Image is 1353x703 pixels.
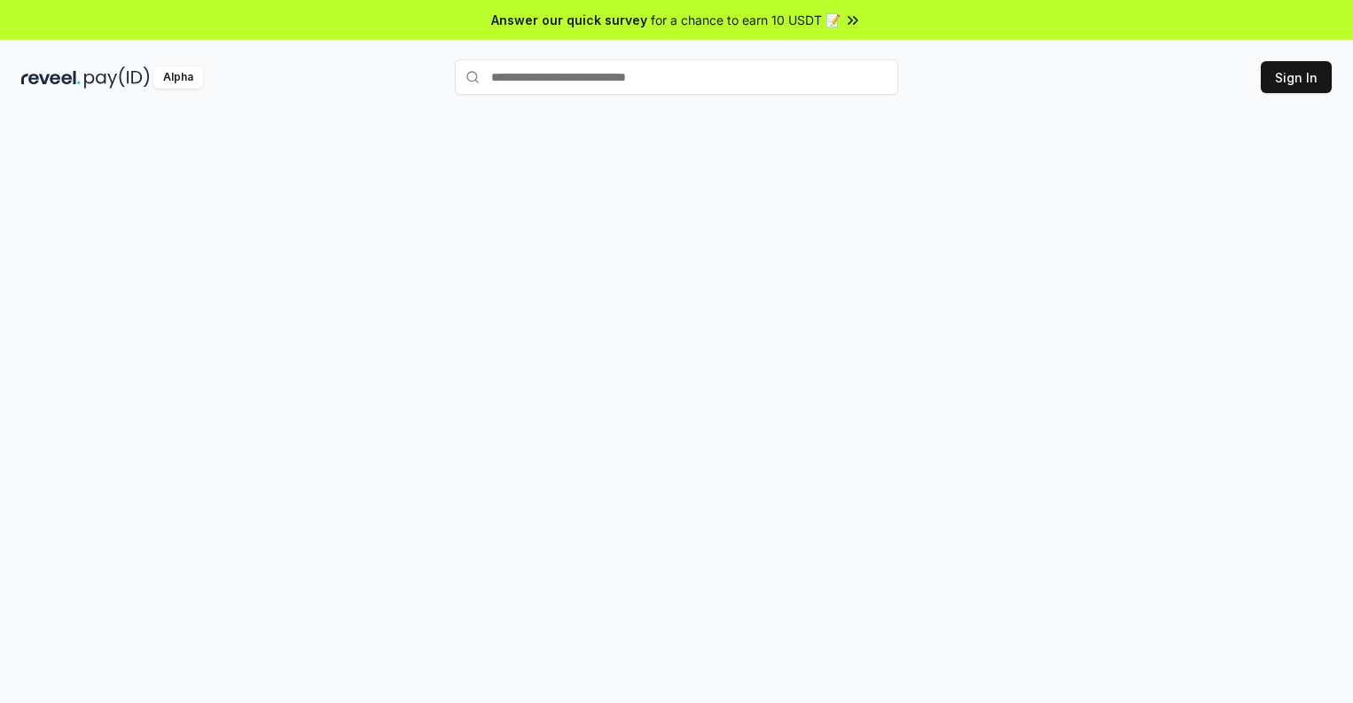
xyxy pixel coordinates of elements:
[21,66,81,89] img: reveel_dark
[84,66,150,89] img: pay_id
[153,66,203,89] div: Alpha
[1261,61,1332,93] button: Sign In
[491,11,647,29] span: Answer our quick survey
[651,11,841,29] span: for a chance to earn 10 USDT 📝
